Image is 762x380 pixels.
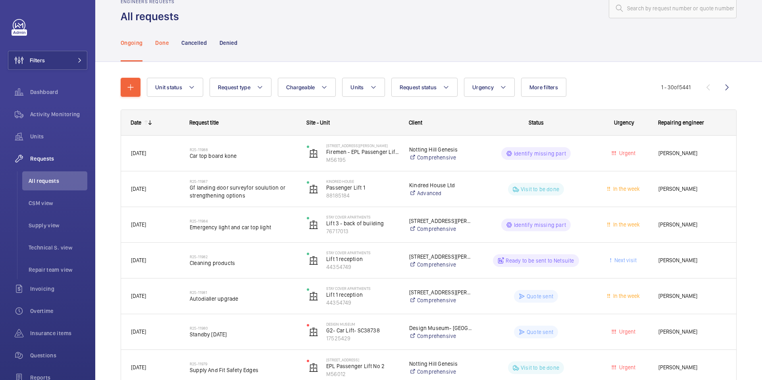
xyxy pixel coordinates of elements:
span: [DATE] [131,364,146,370]
p: Design Museum- [GEOGRAPHIC_DATA] [409,324,472,332]
span: In the week [612,186,640,192]
span: Request status [400,84,437,90]
p: Lift 1 reception [326,291,399,299]
p: [STREET_ADDRESS][PERSON_NAME] [409,217,472,225]
span: Overtime [30,307,87,315]
span: Invoicing [30,285,87,293]
span: Urgency [614,119,634,126]
span: Technical S. view [29,244,87,251]
p: Firemen - EPL Passenger Lift No 3 [326,148,399,156]
span: Repairing engineer [658,119,704,126]
p: Kindred House Ltd [409,181,472,189]
h2: R25-11982 [190,254,296,259]
span: [DATE] [131,221,146,228]
p: Done [155,39,168,47]
p: Identify missing part [514,221,566,229]
h1: All requests [121,9,184,24]
img: elevator.svg [309,149,318,158]
button: Request status [391,78,458,97]
span: Site - Unit [306,119,330,126]
p: 44354749 [326,263,399,271]
span: Activity Monitoring [30,110,87,118]
span: [PERSON_NAME] [658,292,726,301]
span: Urgent [618,150,635,156]
p: M56195 [326,156,399,164]
span: Dashboard [30,88,87,96]
p: 76717013 [326,227,399,235]
p: Identify missing part [514,150,566,157]
span: Supply And Fit Safety Edges [190,366,296,374]
button: Urgency [464,78,515,97]
button: Filters [8,51,87,70]
p: Stay Cover apartments [326,250,399,255]
p: Notting Hill Genesis [409,360,472,368]
span: [DATE] [131,328,146,335]
a: Comprehensive [409,332,472,340]
span: [DATE] [131,257,146,263]
span: Unit status [155,84,182,90]
a: Comprehensive [409,154,472,161]
a: Comprehensive [409,261,472,269]
span: Insurance items [30,329,87,337]
div: Date [131,119,141,126]
span: Request title [189,119,219,126]
p: 44354749 [326,299,399,307]
span: In the week [612,221,640,228]
p: Passenger Lift 1 [326,184,399,192]
h2: R25-11988 [190,147,296,152]
img: elevator.svg [309,256,318,265]
p: Ongoing [121,39,142,47]
span: All requests [29,177,87,185]
span: Client [409,119,422,126]
p: EPL Passenger Lift No 2 [326,362,399,370]
p: [STREET_ADDRESS][PERSON_NAME] [326,143,399,148]
span: 1 - 30 5441 [661,84,691,90]
span: [PERSON_NAME] [658,149,726,158]
span: Units [30,132,87,140]
span: [PERSON_NAME] [658,184,726,194]
p: Denied [219,39,237,47]
img: elevator.svg [309,327,318,337]
span: In the week [612,293,640,299]
span: CSM view [29,199,87,207]
span: Requests [30,155,87,163]
span: Cleaning products [190,259,296,267]
h2: R25-11984 [190,219,296,223]
p: 17525429 [326,334,399,342]
p: [STREET_ADDRESS] [326,357,399,362]
h2: R25-11987 [190,179,296,184]
h2: R25-11981 [190,290,296,295]
p: Design Museum [326,322,399,326]
span: Next visit [613,257,637,263]
h2: R25-11980 [190,326,296,330]
p: Lift 1 reception [326,255,399,263]
span: Urgent [618,328,635,335]
span: [DATE] [131,186,146,192]
p: Visit to be done [521,185,559,193]
img: elevator.svg [309,292,318,301]
span: Car top board kone [190,152,296,160]
span: of [674,84,679,90]
p: M56012 [326,370,399,378]
span: Autodialler upgrade [190,295,296,303]
span: [PERSON_NAME] [658,363,726,372]
img: elevator.svg [309,220,318,230]
span: Request type [218,84,250,90]
img: elevator.svg [309,184,318,194]
p: G2- Car Lift- SC38738 [326,326,399,334]
span: More filters [529,84,558,90]
span: Supply view [29,221,87,229]
span: [PERSON_NAME] [658,256,726,265]
button: More filters [521,78,566,97]
a: Advanced [409,189,472,197]
span: Gf landing door surveyfor soulution or strengthening options [190,184,296,200]
img: elevator.svg [309,363,318,372]
button: Unit status [147,78,203,97]
p: Notting Hill Genesis [409,146,472,154]
p: Kindred House [326,179,399,184]
p: Lift 3 - back of building [326,219,399,227]
span: Standby [DATE] [190,330,296,338]
button: Request type [210,78,271,97]
span: Urgency [472,84,494,90]
span: Urgent [618,364,635,370]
